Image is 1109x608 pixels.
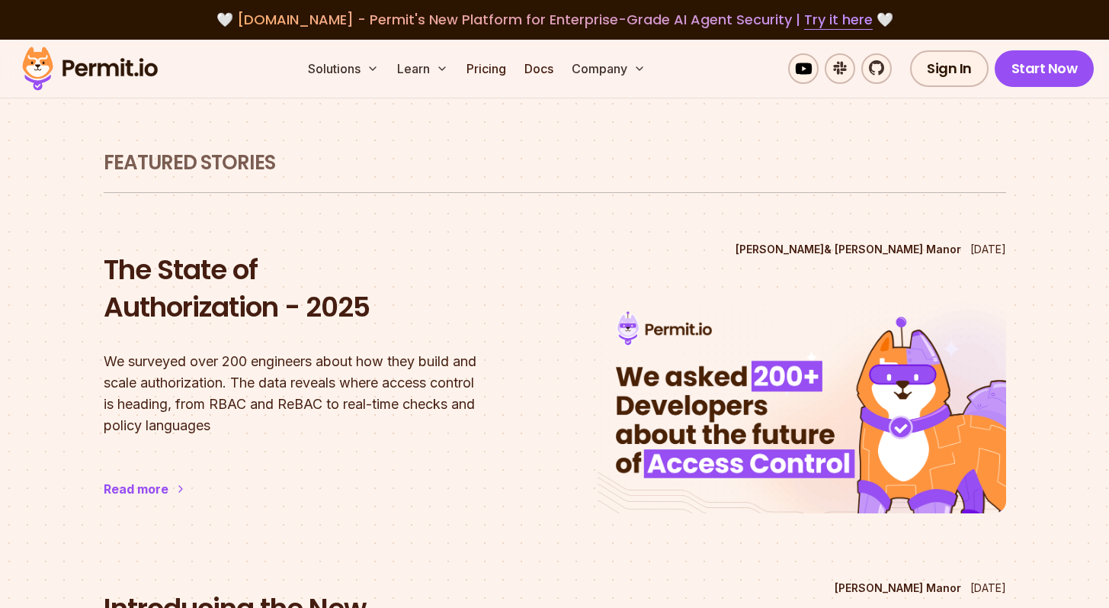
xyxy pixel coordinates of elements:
[37,9,1072,31] div: 🤍 🤍
[910,50,989,87] a: Sign In
[804,10,873,30] a: Try it here
[104,236,1006,544] a: The State of Authorization - 2025[PERSON_NAME]& [PERSON_NAME] Manor[DATE]The State of Authorizati...
[104,480,168,498] div: Read more
[970,581,1006,594] time: [DATE]
[104,351,512,436] p: We surveyed over 200 engineers about how they build and scale authorization. The data reveals whe...
[460,53,512,84] a: Pricing
[391,53,454,84] button: Learn
[995,50,1095,87] a: Start Now
[302,53,385,84] button: Solutions
[835,581,961,596] p: [PERSON_NAME] Manor
[736,242,961,257] p: [PERSON_NAME] & [PERSON_NAME] Manor
[104,251,512,327] h2: The State of Authorization - 2025
[970,243,1006,256] time: [DATE]
[598,300,1006,513] img: The State of Authorization - 2025
[566,53,652,84] button: Company
[15,43,165,95] img: Permit logo
[518,53,559,84] a: Docs
[237,10,873,29] span: [DOMAIN_NAME] - Permit's New Platform for Enterprise-Grade AI Agent Security |
[104,150,1006,177] h1: Featured Stories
